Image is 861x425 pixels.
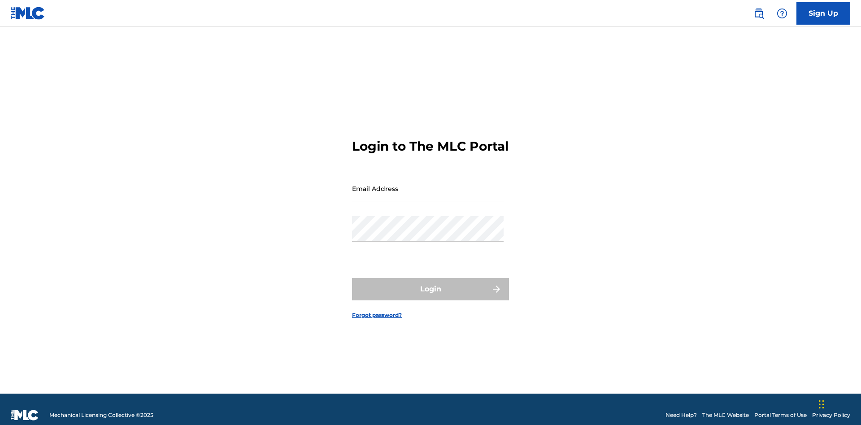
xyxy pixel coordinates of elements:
img: help [777,8,787,19]
img: MLC Logo [11,7,45,20]
div: Drag [819,391,824,418]
img: logo [11,410,39,421]
a: Need Help? [665,411,697,419]
iframe: Chat Widget [816,382,861,425]
h3: Login to The MLC Portal [352,139,509,154]
img: search [753,8,764,19]
a: Privacy Policy [812,411,850,419]
div: Help [773,4,791,22]
a: Public Search [750,4,768,22]
a: The MLC Website [702,411,749,419]
a: Forgot password? [352,311,402,319]
a: Sign Up [796,2,850,25]
span: Mechanical Licensing Collective © 2025 [49,411,153,419]
a: Portal Terms of Use [754,411,807,419]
